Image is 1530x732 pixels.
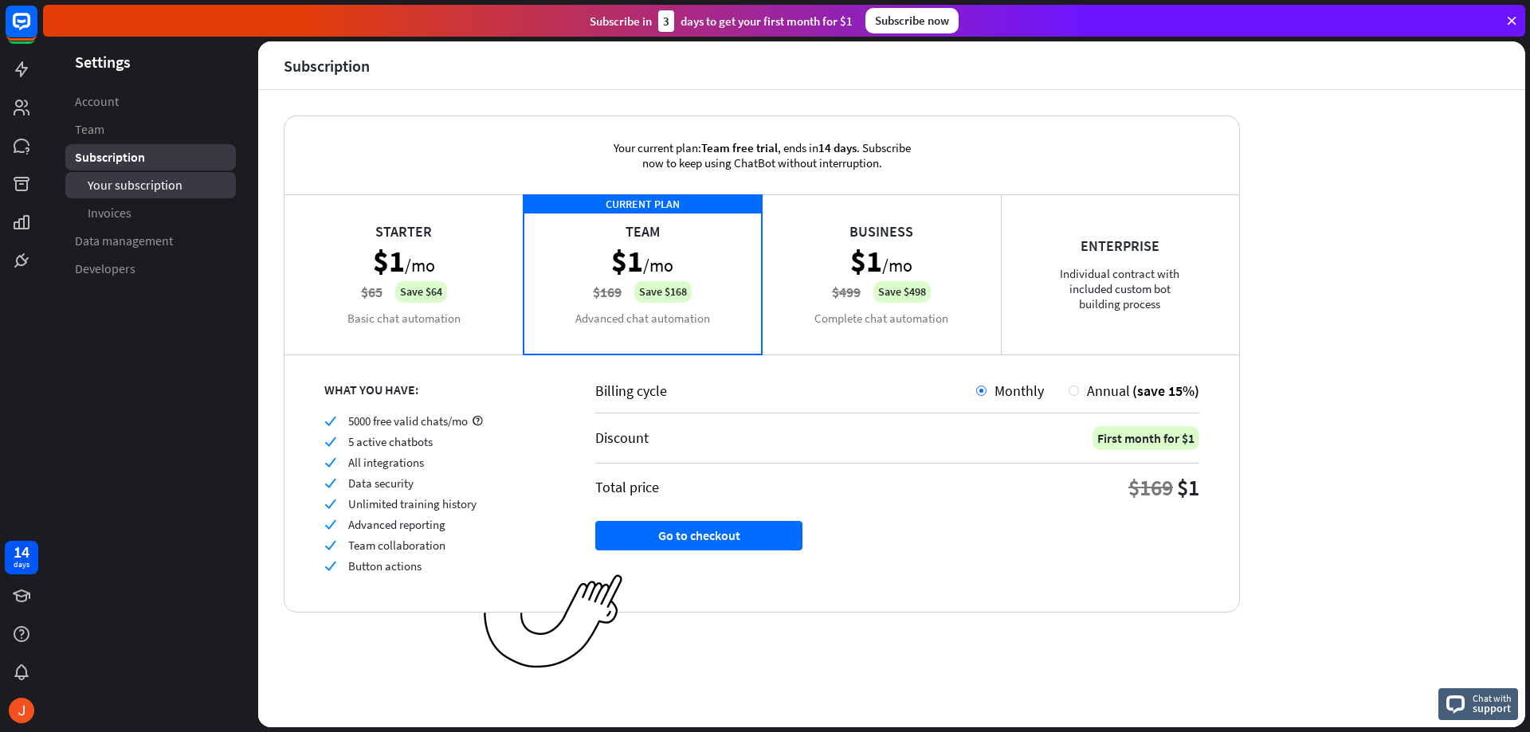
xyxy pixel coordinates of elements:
span: Chat with [1473,691,1512,706]
div: Total price [595,478,659,496]
div: $1 [1177,473,1199,502]
div: Subscribe in days to get your first month for $1 [590,10,853,32]
div: Your current plan: , ends in . Subscribe now to keep using ChatBot without interruption. [590,116,933,194]
span: Data security [348,476,414,491]
img: ec979a0a656117aaf919.png [484,574,623,669]
a: 14 days [5,541,38,574]
a: Data management [65,228,236,254]
span: Monthly [994,382,1044,400]
div: First month for $1 [1093,426,1199,450]
span: 14 days [818,140,857,155]
span: Team free trial [701,140,778,155]
i: check [324,560,336,572]
span: Data management [75,233,173,249]
span: Button actions [348,558,422,573]
span: Developers [75,260,135,277]
div: WHAT YOU HAVE: [324,382,555,397]
a: Invoices [65,200,236,226]
div: days [14,559,29,570]
span: All integrations [348,455,424,470]
i: check [324,519,336,530]
button: Go to checkout [595,521,802,550]
div: Billing cycle [595,382,976,400]
div: $169 [1128,473,1173,502]
span: Team collaboration [348,538,445,553]
span: support [1473,701,1512,715]
div: 14 [14,545,29,559]
span: 5000 free valid chats/mo [348,413,468,429]
button: Open LiveChat chat widget [13,6,61,54]
span: 5 active chatbots [348,434,433,449]
span: Account [75,93,119,110]
span: Unlimited training history [348,496,477,511]
a: Account [65,88,236,115]
span: Subscription [75,149,145,166]
i: check [324,477,336,489]
a: Developers [65,256,236,282]
div: 3 [658,10,674,32]
header: Settings [43,51,258,72]
i: check [324,498,336,510]
i: check [324,415,336,427]
i: check [324,539,336,551]
div: Subscribe now [865,8,959,33]
i: check [324,436,336,448]
div: Subscription [284,57,370,75]
div: Discount [595,429,649,447]
a: Team [65,116,236,143]
span: (save 15%) [1132,382,1199,400]
a: Your subscription [65,172,236,198]
i: check [324,456,336,468]
span: Invoices [88,205,131,221]
span: Team [75,121,104,138]
span: Advanced reporting [348,517,445,532]
span: Your subscription [88,177,182,194]
span: Annual [1087,382,1130,400]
